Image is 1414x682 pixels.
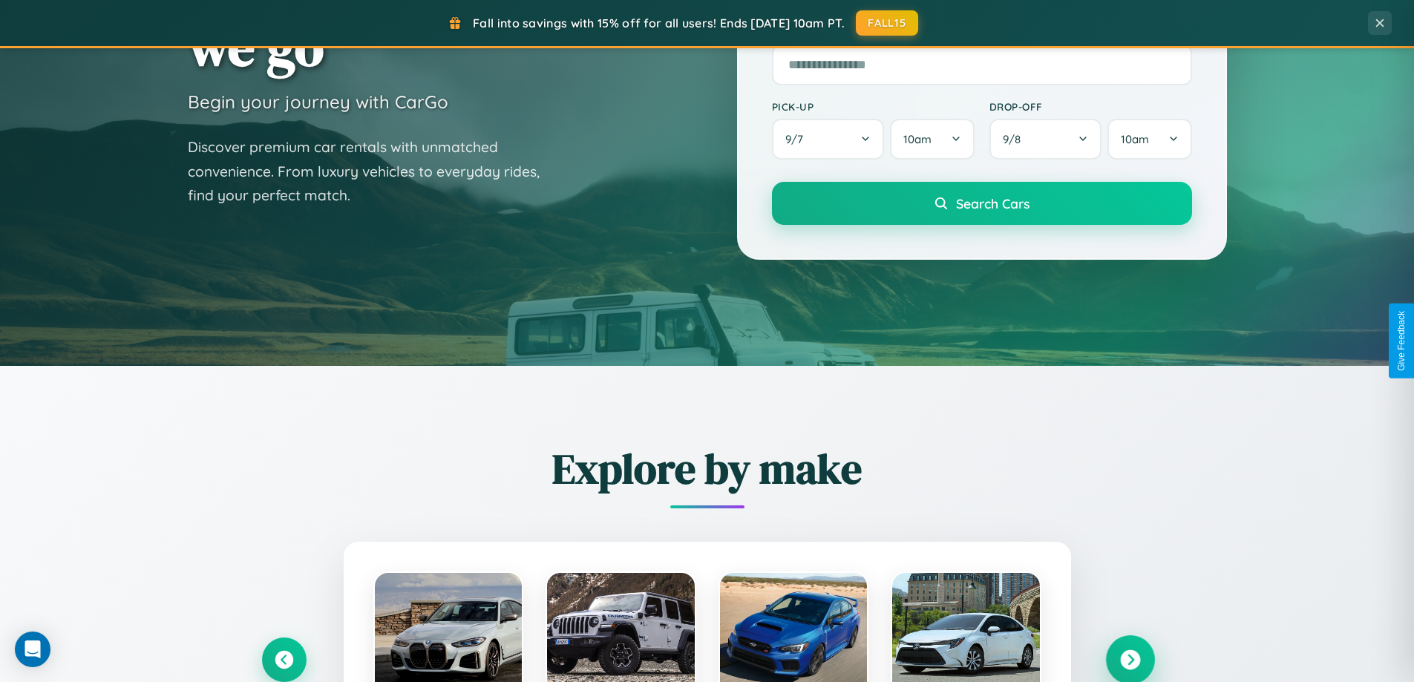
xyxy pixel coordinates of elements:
button: 9/8 [989,119,1102,160]
label: Drop-off [989,100,1192,113]
p: Discover premium car rentals with unmatched convenience. From luxury vehicles to everyday rides, ... [188,135,559,208]
button: 10am [1107,119,1191,160]
span: 9 / 7 [785,132,811,146]
h2: Explore by make [262,440,1153,497]
div: Open Intercom Messenger [15,632,50,667]
label: Pick-up [772,100,975,113]
button: FALL15 [856,10,918,36]
h3: Begin your journey with CarGo [188,91,448,113]
button: Search Cars [772,182,1192,225]
button: 10am [890,119,974,160]
div: Give Feedback [1396,311,1407,371]
span: 9 / 8 [1003,132,1028,146]
span: Fall into savings with 15% off for all users! Ends [DATE] 10am PT. [473,16,845,30]
button: 9/7 [772,119,885,160]
span: Search Cars [956,195,1030,212]
span: 10am [903,132,932,146]
span: 10am [1121,132,1149,146]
